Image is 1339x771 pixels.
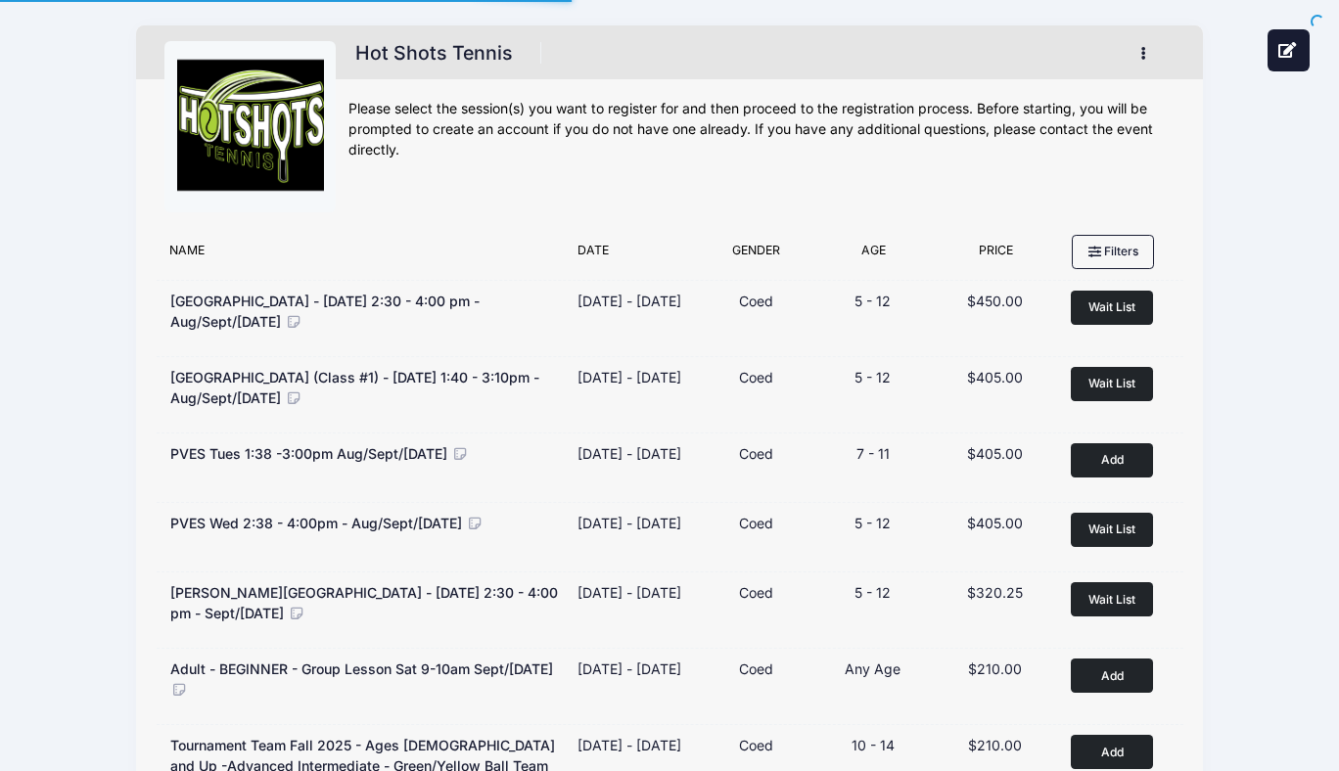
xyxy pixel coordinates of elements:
[739,584,773,601] span: Coed
[348,36,519,70] h1: Hot Shots Tennis
[161,242,568,269] div: Name
[170,515,462,531] span: PVES Wed 2:38 - 4:00pm - Aug/Sept/[DATE]
[852,737,895,753] span: 10 - 14
[935,242,1057,269] div: Price
[577,443,681,464] div: [DATE] - [DATE]
[967,369,1023,385] span: $405.00
[1071,582,1153,616] button: Wait List
[348,99,1175,160] div: Please select the session(s) you want to register for and then proceed to the registration proces...
[856,445,890,462] span: 7 - 11
[1071,658,1153,693] button: Add
[1072,235,1154,268] button: Filters
[854,369,891,385] span: 5 - 12
[1071,735,1153,769] button: Add
[577,291,681,311] div: [DATE] - [DATE]
[739,737,773,753] span: Coed
[577,513,681,533] div: [DATE] - [DATE]
[739,369,773,385] span: Coed
[1088,376,1135,390] span: Wait List
[967,584,1023,601] span: $320.25
[854,515,891,531] span: 5 - 12
[1071,513,1153,547] button: Wait List
[1088,522,1135,536] span: Wait List
[1071,443,1153,477] button: Add
[577,367,681,387] div: [DATE] - [DATE]
[1071,367,1153,401] button: Wait List
[170,369,539,406] span: [GEOGRAPHIC_DATA] (Class #1) - [DATE] 1:40 - 3:10pm - Aug/Sept/[DATE]
[170,445,447,462] span: PVES Tues 1:38 -3:00pm Aug/Sept/[DATE]
[170,660,553,677] span: Adult - BEGINNER - Group Lesson Sat 9-10am Sept/[DATE]
[177,54,324,201] img: logo
[1071,291,1153,325] button: Wait List
[845,660,900,677] span: Any Age
[1088,299,1135,314] span: Wait List
[739,660,773,677] span: Coed
[568,242,700,269] div: Date
[739,515,773,531] span: Coed
[1088,592,1135,607] span: Wait List
[577,658,681,679] div: [DATE] - [DATE]
[854,584,891,601] span: 5 - 12
[968,660,1022,677] span: $210.00
[577,735,681,755] div: [DATE] - [DATE]
[854,293,891,309] span: 5 - 12
[967,293,1023,309] span: $450.00
[967,445,1023,462] span: $405.00
[739,293,773,309] span: Coed
[577,582,681,603] div: [DATE] - [DATE]
[967,515,1023,531] span: $405.00
[700,242,812,269] div: Gender
[812,242,935,269] div: Age
[739,445,773,462] span: Coed
[968,737,1022,753] span: $210.00
[170,293,480,330] span: [GEOGRAPHIC_DATA] - [DATE] 2:30 - 4:00 pm - Aug/Sept/[DATE]
[170,584,558,621] span: [PERSON_NAME][GEOGRAPHIC_DATA] - [DATE] 2:30 - 4:00 pm - Sept/[DATE]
